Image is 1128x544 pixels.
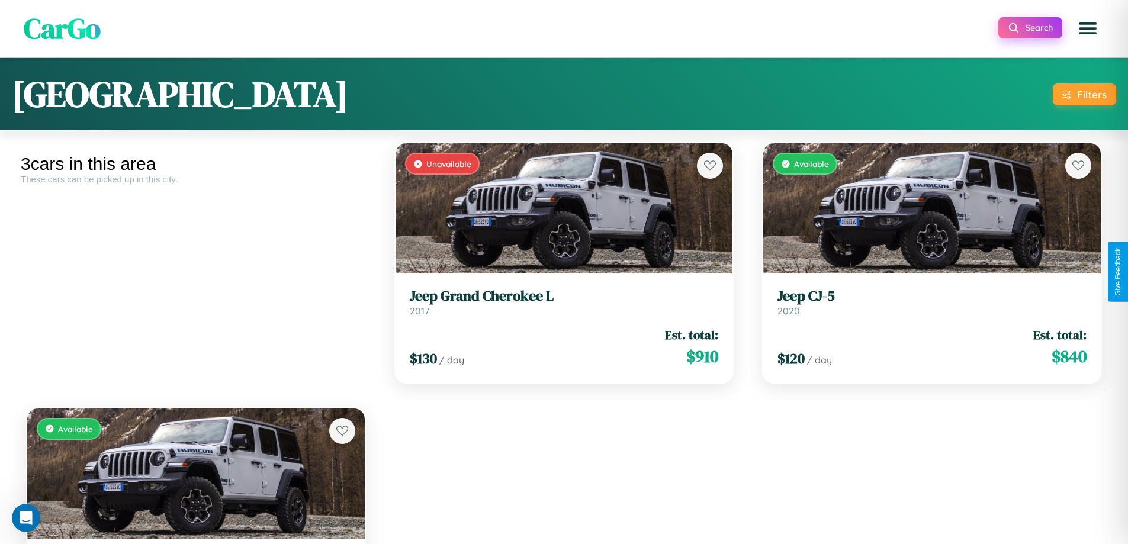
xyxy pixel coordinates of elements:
[410,349,437,368] span: $ 130
[410,305,429,317] span: 2017
[410,288,719,305] h3: Jeep Grand Cherokee L
[1071,12,1104,45] button: Open menu
[686,345,718,368] span: $ 910
[1053,83,1116,105] button: Filters
[665,326,718,343] span: Est. total:
[777,288,1087,317] a: Jeep CJ-52020
[21,154,371,174] div: 3 cars in this area
[12,504,40,532] iframe: Intercom live chat
[58,424,93,434] span: Available
[998,17,1062,38] button: Search
[1052,345,1087,368] span: $ 840
[777,305,800,317] span: 2020
[12,70,348,118] h1: [GEOGRAPHIC_DATA]
[21,174,371,184] div: These cars can be picked up in this city.
[794,159,829,169] span: Available
[1077,88,1107,101] div: Filters
[1026,22,1053,33] span: Search
[439,354,464,366] span: / day
[24,9,101,48] span: CarGo
[1114,248,1122,296] div: Give Feedback
[777,288,1087,305] h3: Jeep CJ-5
[426,159,471,169] span: Unavailable
[807,354,832,366] span: / day
[1033,326,1087,343] span: Est. total:
[410,288,719,317] a: Jeep Grand Cherokee L2017
[777,349,805,368] span: $ 120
